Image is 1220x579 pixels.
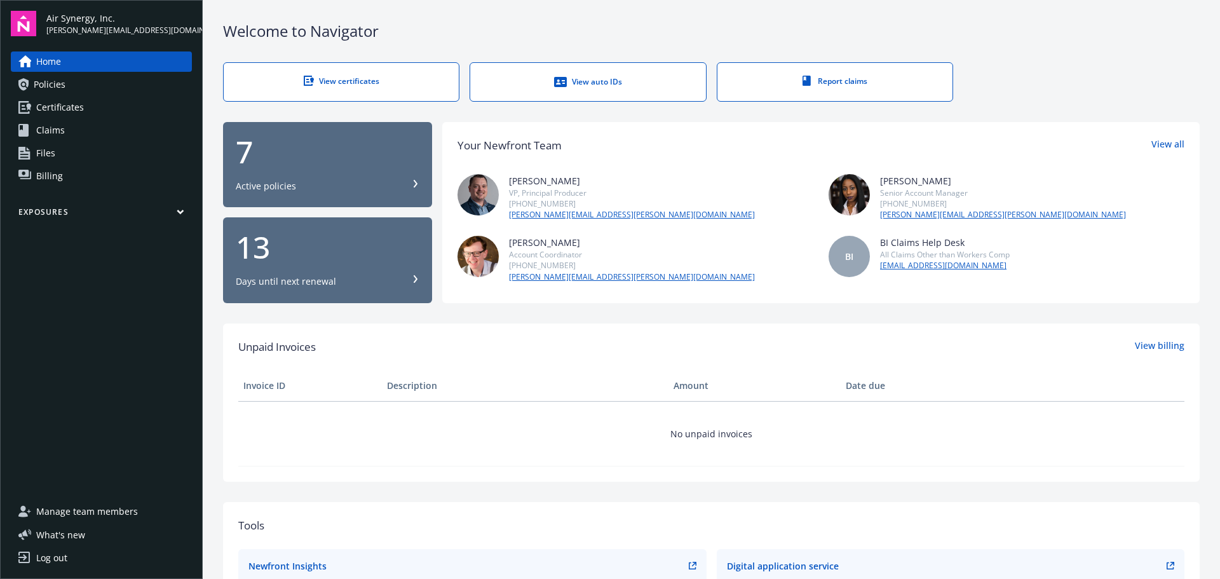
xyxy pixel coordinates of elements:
button: What's new [11,528,105,542]
div: Senior Account Manager [880,187,1126,198]
a: [EMAIL_ADDRESS][DOMAIN_NAME] [880,260,1010,271]
img: photo [457,174,499,215]
td: No unpaid invoices [238,401,1184,466]
a: View certificates [223,62,459,102]
img: navigator-logo.svg [11,11,36,36]
div: View certificates [249,76,433,86]
span: Files [36,143,55,163]
div: All Claims Other than Workers Comp [880,249,1010,260]
a: Claims [11,120,192,140]
div: Log out [36,548,67,568]
div: Welcome to Navigator [223,20,1200,42]
a: Billing [11,166,192,186]
th: Description [382,371,668,401]
th: Amount [668,371,841,401]
div: Account Coordinator [509,249,755,260]
div: VP, Principal Producer [509,187,755,198]
span: Certificates [36,97,84,118]
div: Report claims [743,76,927,86]
span: Manage team members [36,501,138,522]
a: View auto IDs [470,62,706,102]
a: Files [11,143,192,163]
button: 13Days until next renewal [223,217,432,303]
a: View billing [1135,339,1184,355]
div: Tools [238,517,1184,534]
button: Exposures [11,207,192,222]
a: [PERSON_NAME][EMAIL_ADDRESS][PERSON_NAME][DOMAIN_NAME] [509,271,755,283]
span: Home [36,51,61,72]
th: Invoice ID [238,371,382,401]
div: Active policies [236,180,296,193]
a: Policies [11,74,192,95]
button: Air Synergy, Inc.[PERSON_NAME][EMAIL_ADDRESS][DOMAIN_NAME] [46,11,192,36]
img: photo [457,236,499,277]
span: [PERSON_NAME][EMAIL_ADDRESS][DOMAIN_NAME] [46,25,192,36]
div: [PERSON_NAME] [880,174,1126,187]
div: Digital application service [727,559,839,573]
a: Report claims [717,62,953,102]
div: [PERSON_NAME] [509,174,755,187]
button: 7Active policies [223,122,432,208]
div: Days until next renewal [236,275,336,288]
div: [PHONE_NUMBER] [880,198,1126,209]
span: Policies [34,74,65,95]
div: BI Claims Help Desk [880,236,1010,249]
div: [PHONE_NUMBER] [509,198,755,209]
span: What ' s new [36,528,85,542]
div: [PHONE_NUMBER] [509,260,755,271]
span: Billing [36,166,63,186]
span: Claims [36,120,65,140]
a: [PERSON_NAME][EMAIL_ADDRESS][PERSON_NAME][DOMAIN_NAME] [509,209,755,221]
a: Manage team members [11,501,192,522]
a: Home [11,51,192,72]
img: photo [829,174,870,215]
div: View auto IDs [496,76,680,88]
div: Your Newfront Team [457,137,562,154]
div: Newfront Insights [248,559,327,573]
th: Date due [841,371,984,401]
a: Certificates [11,97,192,118]
div: 7 [236,137,419,167]
a: View all [1151,137,1184,154]
span: BI [845,250,853,263]
span: Unpaid Invoices [238,339,316,355]
div: 13 [236,232,419,262]
div: [PERSON_NAME] [509,236,755,249]
a: [PERSON_NAME][EMAIL_ADDRESS][PERSON_NAME][DOMAIN_NAME] [880,209,1126,221]
span: Air Synergy, Inc. [46,11,192,25]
